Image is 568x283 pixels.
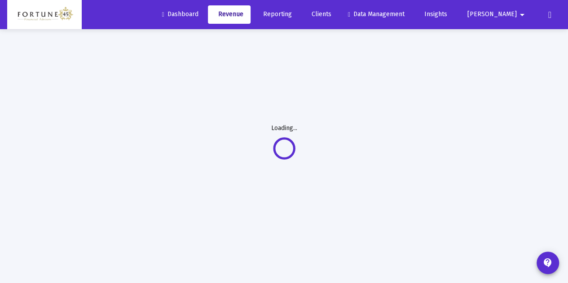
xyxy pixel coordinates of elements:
a: Clients [301,5,339,23]
img: Dashboard [14,6,75,24]
button: [PERSON_NAME] [457,5,538,23]
a: Reporting [253,5,299,23]
a: Revenue [208,5,251,23]
span: Insights [421,10,447,18]
span: [PERSON_NAME] [467,11,517,18]
a: Insights [414,5,454,23]
span: Data Management [348,10,405,18]
mat-icon: contact_support [542,257,553,268]
span: Reporting [260,10,292,18]
span: Dashboard [162,10,198,18]
mat-icon: arrow_drop_down [517,6,528,24]
a: Dashboard [155,5,206,23]
span: Clients [308,10,331,18]
span: Revenue [215,10,243,18]
a: Data Management [341,5,412,23]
